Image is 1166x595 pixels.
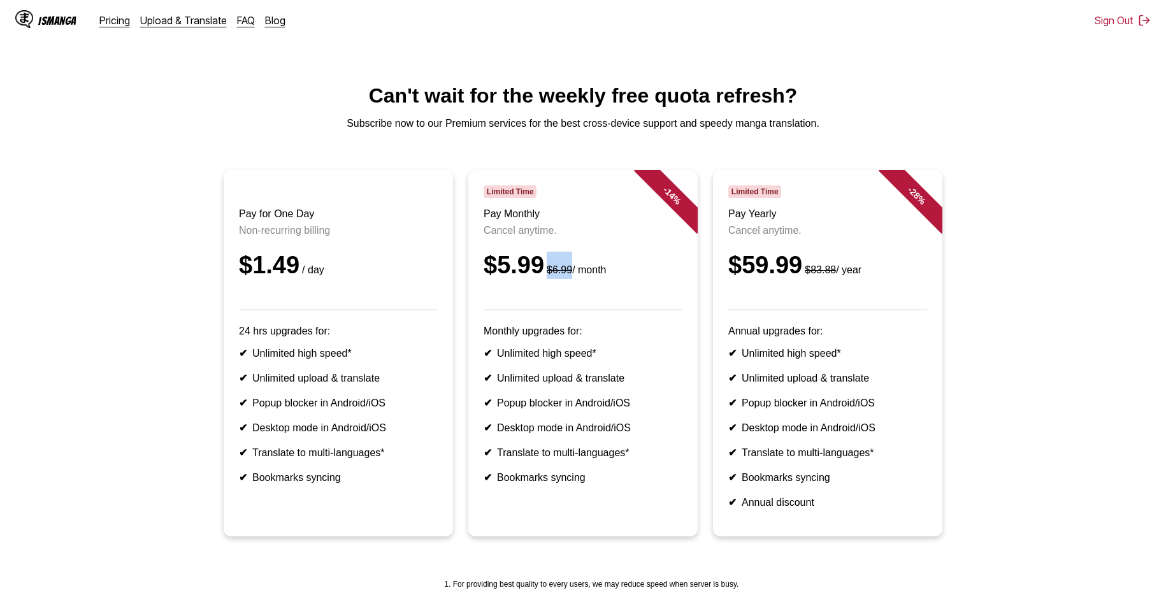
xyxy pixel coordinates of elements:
li: Unlimited upload & translate [728,372,927,384]
b: ✔ [728,497,737,508]
li: Unlimited upload & translate [484,372,682,384]
small: / year [802,264,861,275]
p: 24 hrs upgrades for: [239,326,438,337]
li: Annual discount [728,496,927,508]
h1: Can't wait for the weekly free quota refresh? [10,84,1156,108]
div: - 28 % [879,157,955,234]
b: ✔ [728,447,737,458]
img: IsManga Logo [15,10,33,28]
li: Desktop mode in Android/iOS [484,422,682,434]
div: IsManga [38,15,76,27]
a: FAQ [237,14,255,27]
li: Bookmarks syncing [484,471,682,484]
p: Monthly upgrades for: [484,326,682,337]
b: ✔ [239,447,247,458]
b: ✔ [728,472,737,483]
small: / month [544,264,606,275]
p: Subscribe now to our Premium services for the best cross-device support and speedy manga translat... [10,118,1156,129]
b: ✔ [728,373,737,384]
a: Upload & Translate [140,14,227,27]
s: $83.88 [805,264,836,275]
h3: Pay Yearly [728,208,927,220]
b: ✔ [484,398,492,408]
b: ✔ [728,398,737,408]
li: Bookmarks syncing [239,471,438,484]
p: Cancel anytime. [728,225,927,236]
li: Popup blocker in Android/iOS [239,397,438,409]
li: Unlimited upload & translate [239,372,438,384]
li: Translate to multi-languages* [239,447,438,459]
a: IsManga LogoIsManga [15,10,99,31]
s: $6.99 [547,264,572,275]
li: Desktop mode in Android/iOS [239,422,438,434]
li: Desktop mode in Android/iOS [728,422,927,434]
li: Unlimited high speed* [484,347,682,359]
b: ✔ [728,422,737,433]
button: Sign Out [1095,14,1151,27]
b: ✔ [484,422,492,433]
p: Cancel anytime. [484,225,682,236]
b: ✔ [239,472,247,483]
b: ✔ [484,348,492,359]
li: Popup blocker in Android/iOS [728,397,927,409]
h3: Pay for One Day [239,208,438,220]
b: ✔ [239,373,247,384]
a: Blog [265,14,285,27]
li: Translate to multi-languages* [484,447,682,459]
li: Translate to multi-languages* [728,447,927,459]
li: Bookmarks syncing [728,471,927,484]
li: Unlimited high speed* [239,347,438,359]
b: ✔ [484,472,492,483]
img: Sign out [1138,14,1151,27]
b: ✔ [239,348,247,359]
div: $5.99 [484,252,682,279]
li: For providing best quality to every users, we may reduce speed when server is busy. [453,580,739,589]
div: - 14 % [634,157,710,234]
b: ✔ [484,373,492,384]
small: / day [299,264,324,275]
h3: Pay Monthly [484,208,682,220]
span: Limited Time [728,185,781,198]
a: Pricing [99,14,130,27]
p: Non-recurring billing [239,225,438,236]
b: ✔ [239,398,247,408]
b: ✔ [484,447,492,458]
p: Annual upgrades for: [728,326,927,337]
div: $59.99 [728,252,927,279]
span: Limited Time [484,185,536,198]
b: ✔ [239,422,247,433]
div: $1.49 [239,252,438,279]
li: Popup blocker in Android/iOS [484,397,682,409]
li: Unlimited high speed* [728,347,927,359]
b: ✔ [728,348,737,359]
